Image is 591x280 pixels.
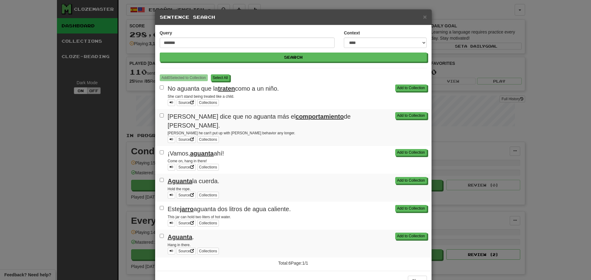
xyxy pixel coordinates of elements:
button: Collections [197,248,219,254]
button: Add0Selected to Collection [160,74,208,81]
small: [PERSON_NAME] he can't put up with [PERSON_NAME] behavior any longer. [168,131,295,135]
a: Source [177,192,196,199]
u: Aguanta [168,178,192,184]
button: Collections [197,192,219,199]
a: Source [177,164,196,171]
small: Hang in there. [168,243,191,247]
button: Add to Collection [395,177,427,184]
div: Total: 6 Page: 1 / 1 [247,258,339,266]
span: [PERSON_NAME] dice que no aguanta más el de [PERSON_NAME]. [168,113,351,129]
button: Collections [197,136,219,143]
button: Collections [197,99,219,106]
small: Hold the rope. [168,187,191,191]
span: No aguanta que la como a un niño. [168,85,279,92]
label: Context [344,30,360,36]
h5: Sentence Search [160,14,427,20]
u: comportamiento [295,113,344,120]
small: This jar can hold two liters of hot water. [168,215,231,219]
button: Collections [197,164,219,171]
button: Collections [197,220,219,227]
u: aguanta [190,150,214,157]
button: Search [160,53,427,62]
button: Add to Collection [395,149,427,156]
button: Add to Collection [395,85,427,91]
u: traten [218,85,235,92]
label: Query [160,30,172,36]
a: Source [177,136,196,143]
a: Source [177,99,196,106]
button: Add to Collection [395,205,427,212]
span: . [168,234,194,240]
button: Add to Collection [395,112,427,119]
button: Select All [211,74,230,81]
button: Close [423,14,427,20]
small: She can't stand being treated like a child. [168,94,234,99]
span: ¡Vamos, ahí! [168,150,224,157]
u: jarro [180,206,194,212]
span: Este aguanta dos litros de agua caliente. [168,206,291,212]
a: Source [177,248,196,254]
span: × [423,13,427,20]
a: Source [177,220,196,227]
u: Aguanta [168,234,192,240]
button: Add to Collection [395,233,427,239]
small: Come on, hang in there! [168,159,207,163]
span: la cuerda. [168,178,219,184]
